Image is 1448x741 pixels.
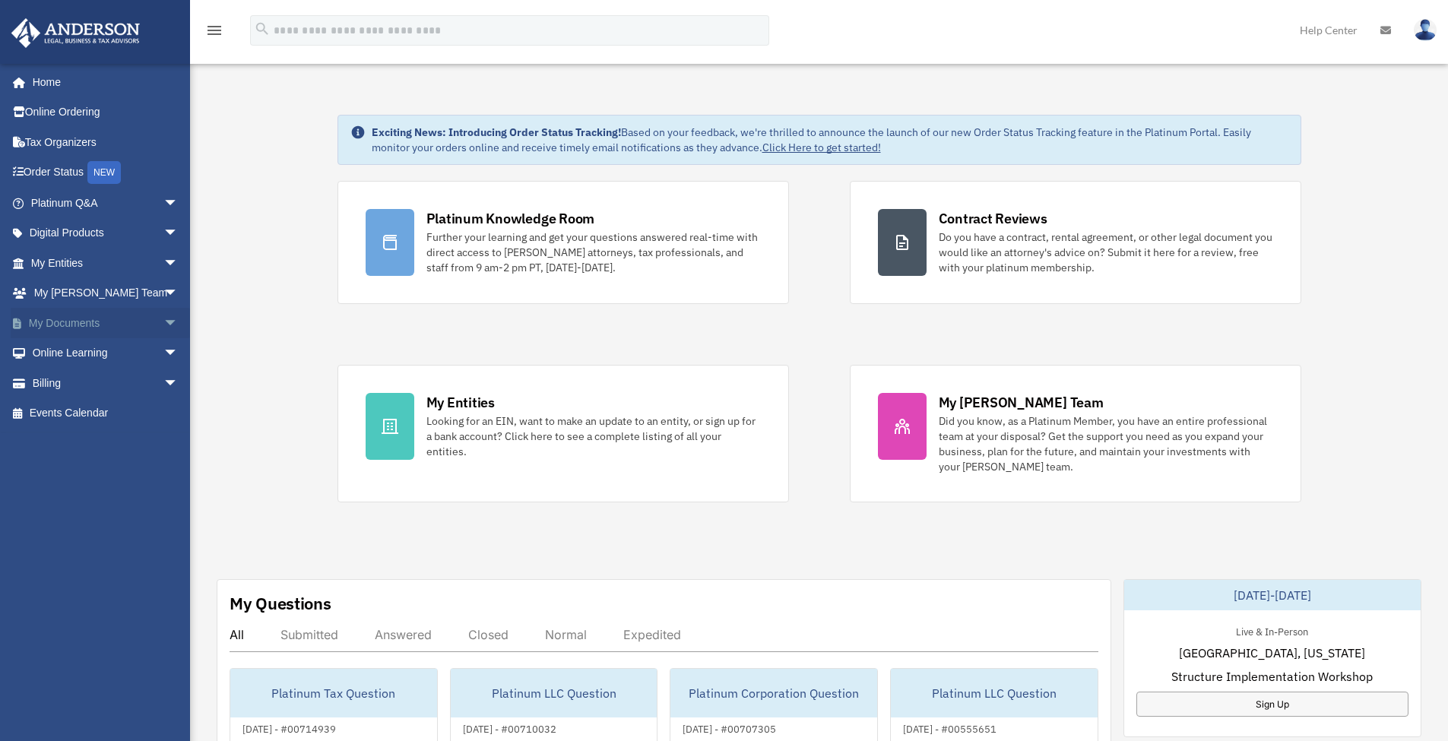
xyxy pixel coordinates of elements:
div: Did you know, as a Platinum Member, you have an entire professional team at your disposal? Get th... [939,413,1273,474]
div: Platinum Tax Question [230,669,437,717]
span: Structure Implementation Workshop [1171,667,1373,686]
div: Based on your feedback, we're thrilled to announce the launch of our new Order Status Tracking fe... [372,125,1288,155]
a: My [PERSON_NAME] Teamarrow_drop_down [11,278,201,309]
i: menu [205,21,223,40]
div: Contract Reviews [939,209,1047,228]
span: arrow_drop_down [163,248,194,279]
div: Platinum LLC Question [451,669,657,717]
a: Platinum Knowledge Room Further your learning and get your questions answered real-time with dire... [337,181,789,304]
span: arrow_drop_down [163,308,194,339]
a: Click Here to get started! [762,141,881,154]
div: My Questions [230,592,331,615]
div: Looking for an EIN, want to make an update to an entity, or sign up for a bank account? Click her... [426,413,761,459]
div: My Entities [426,393,495,412]
a: Home [11,67,194,97]
div: Further your learning and get your questions answered real-time with direct access to [PERSON_NAM... [426,230,761,275]
a: Contract Reviews Do you have a contract, rental agreement, or other legal document you would like... [850,181,1301,304]
a: Order StatusNEW [11,157,201,188]
a: Events Calendar [11,398,201,429]
a: My [PERSON_NAME] Team Did you know, as a Platinum Member, you have an entire professional team at... [850,365,1301,502]
a: Platinum Q&Aarrow_drop_down [11,188,201,218]
div: Normal [545,627,587,642]
img: Anderson Advisors Platinum Portal [7,18,144,48]
div: NEW [87,161,121,184]
div: Platinum Knowledge Room [426,209,595,228]
div: Expedited [623,627,681,642]
a: Billingarrow_drop_down [11,368,201,398]
div: Do you have a contract, rental agreement, or other legal document you would like an attorney's ad... [939,230,1273,275]
div: [DATE] - #00555651 [891,720,1009,736]
div: [DATE] - #00714939 [230,720,348,736]
span: arrow_drop_down [163,368,194,399]
div: My [PERSON_NAME] Team [939,393,1104,412]
div: [DATE] - #00707305 [670,720,788,736]
img: User Pic [1414,19,1437,41]
div: Platinum LLC Question [891,669,1098,717]
a: Online Learningarrow_drop_down [11,338,201,369]
div: Closed [468,627,509,642]
a: Sign Up [1136,692,1408,717]
strong: Exciting News: Introducing Order Status Tracking! [372,125,621,139]
span: arrow_drop_down [163,188,194,219]
span: arrow_drop_down [163,278,194,309]
div: [DATE] - #00710032 [451,720,569,736]
a: Online Ordering [11,97,201,128]
span: arrow_drop_down [163,218,194,249]
div: Platinum Corporation Question [670,669,877,717]
i: search [254,21,271,37]
a: My Documentsarrow_drop_down [11,308,201,338]
span: arrow_drop_down [163,338,194,369]
a: Digital Productsarrow_drop_down [11,218,201,249]
a: My Entitiesarrow_drop_down [11,248,201,278]
div: Live & In-Person [1224,622,1320,638]
a: Tax Organizers [11,127,201,157]
span: [GEOGRAPHIC_DATA], [US_STATE] [1179,644,1365,662]
div: All [230,627,244,642]
a: My Entities Looking for an EIN, want to make an update to an entity, or sign up for a bank accoun... [337,365,789,502]
div: [DATE]-[DATE] [1124,580,1421,610]
div: Answered [375,627,432,642]
div: Submitted [280,627,338,642]
a: menu [205,27,223,40]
